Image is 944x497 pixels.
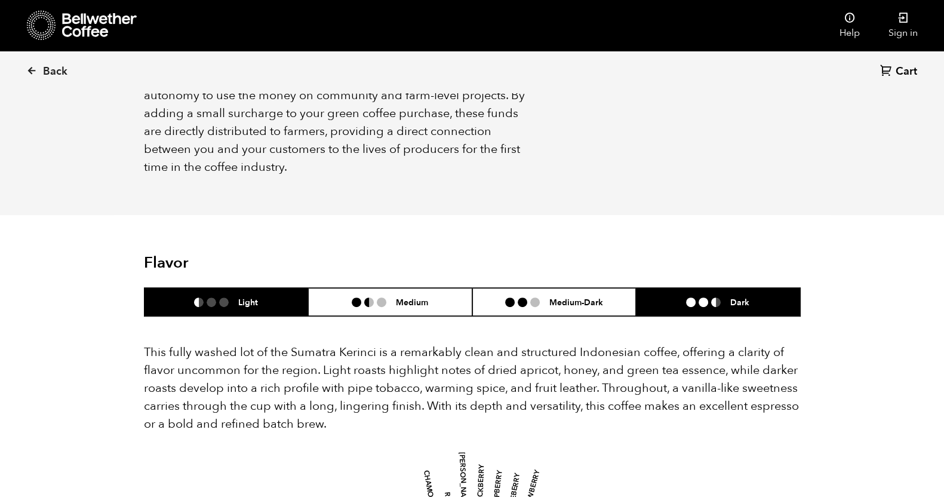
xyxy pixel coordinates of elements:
[896,65,917,79] span: Cart
[144,343,801,433] p: This fully washed lot of the Sumatra Kerinci is a remarkably clean and structured Indonesian coff...
[396,297,428,307] h6: Medium
[549,297,603,307] h6: Medium-Dark
[730,297,749,307] h6: Dark
[880,64,920,80] a: Cart
[144,254,363,272] h2: Flavor
[43,65,67,79] span: Back
[238,297,258,307] h6: Light
[144,51,525,175] span: [PERSON_NAME]’s Farmer Impact Fund further invests in coffee communities through direct balloon p...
